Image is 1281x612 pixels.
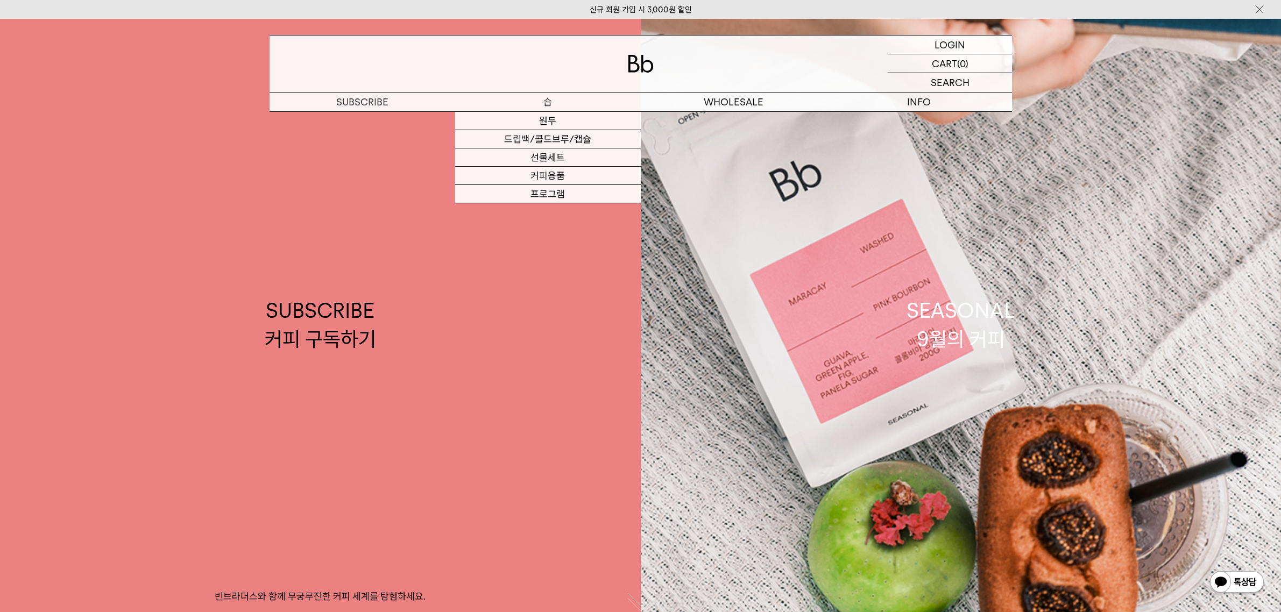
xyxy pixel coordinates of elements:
[826,92,1012,111] p: INFO
[932,54,957,73] p: CART
[455,112,641,130] a: 원두
[907,296,1015,353] div: SEASONAL 9월의 커피
[455,167,641,185] a: 커피용품
[931,73,969,92] p: SEARCH
[641,92,826,111] p: WHOLESALE
[270,92,455,111] a: SUBSCRIBE
[455,148,641,167] a: 선물세트
[455,92,641,111] a: 숍
[628,55,654,73] img: 로고
[888,35,1012,54] a: LOGIN
[888,54,1012,73] a: CART (0)
[455,185,641,203] a: 프로그램
[1209,570,1265,596] img: 카카오톡 채널 1:1 채팅 버튼
[265,296,376,353] div: SUBSCRIBE 커피 구독하기
[935,35,965,54] p: LOGIN
[590,5,692,15] a: 신규 회원 가입 시 3,000원 할인
[957,54,968,73] p: (0)
[455,130,641,148] a: 드립백/콜드브루/캡슐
